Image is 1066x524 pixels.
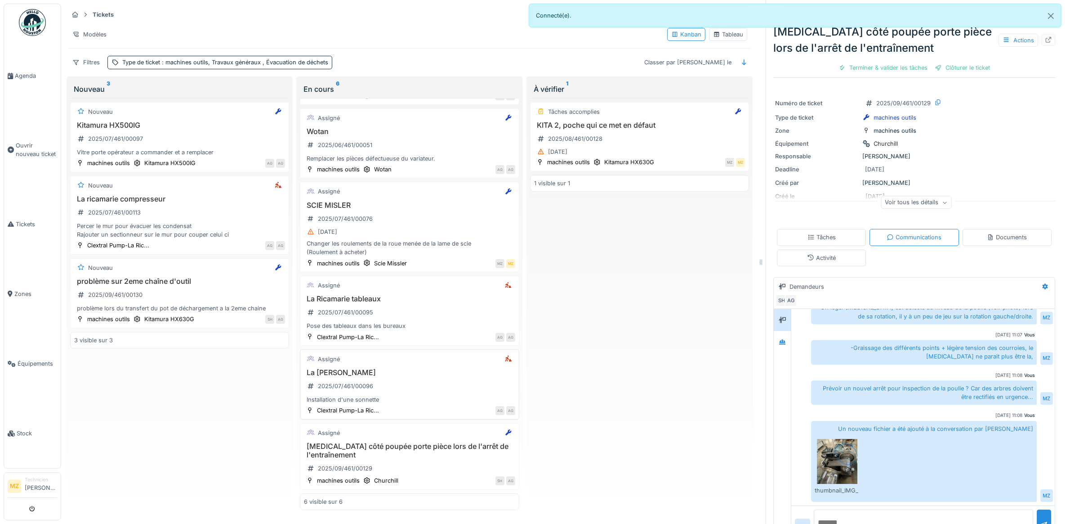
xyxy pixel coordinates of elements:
[304,154,515,163] div: Remplacer les pièces défectueuse du variateur.
[160,59,328,66] span: : machines outils, Travaux généraux , Évacuation de déchets
[87,315,130,323] div: machines outils
[25,476,57,483] div: Technicien
[303,84,515,94] div: En cours
[548,134,602,143] div: 2025/08/461/00128
[89,10,117,19] strong: Tickets
[495,165,504,174] div: AG
[547,158,590,166] div: machines outils
[506,259,515,268] div: MZ
[8,476,57,498] a: MZ Technicien[PERSON_NAME]
[74,195,285,203] h3: La ricamarie compresseur
[87,241,149,250] div: Clextral Pump-La Ric...
[68,56,104,69] div: Filtres
[317,165,360,174] div: machines outils
[807,254,836,262] div: Activité
[122,58,328,67] div: Type de ticket
[374,165,392,174] div: Wotan
[506,476,515,485] div: AG
[4,41,61,111] a: Agenda
[304,395,515,404] div: Installation d'une sonnette
[495,406,504,415] div: AG
[317,476,360,485] div: machines outils
[815,486,860,495] div: thumbnail_IMG_4276.jpg
[775,139,859,148] div: Équipement
[566,84,568,94] sup: 1
[74,304,285,313] div: problème lors du transfert du pot de déchargement a la 2eme chaine
[336,84,339,94] sup: 6
[318,141,372,149] div: 2025/06/461/00051
[265,159,274,168] div: AG
[304,368,515,377] h3: La [PERSON_NAME]
[776,294,788,307] div: SH
[88,134,143,143] div: 2025/07/461/00097
[74,121,285,130] h3: Kitamura HX500IG
[713,30,743,39] div: Tableau
[775,179,1053,187] div: [PERSON_NAME]
[811,381,1037,405] div: Prévoir un nouvel arrêt pour inspection de la poulie ? Car des arbres doivent être rectifiés en u...
[807,233,836,242] div: Tâches
[74,148,285,157] div: Vitre porte opérateur a commander et a remplacer
[88,107,113,116] div: Nouveau
[811,340,1037,364] div: -Graissage des différents points + légère tension des courroies, le [MEDICAL_DATA] ne parait plus...
[15,72,57,80] span: Agenda
[14,290,57,298] span: Zones
[995,412,1022,419] div: [DATE] 11:08
[304,239,515,256] div: Changer les roulements de la roue menée de la lame de scie (Roulement à acheter)
[874,126,916,135] div: machines outils
[8,479,21,493] li: MZ
[1040,312,1053,324] div: MZ
[881,196,951,209] div: Voir tous les détails
[88,181,113,190] div: Nouveau
[374,476,398,485] div: Churchill
[775,126,859,135] div: Zone
[736,158,745,167] div: MZ
[25,476,57,496] li: [PERSON_NAME]
[548,148,567,156] div: [DATE]
[18,359,57,368] span: Équipements
[1040,489,1053,502] div: MZ
[534,179,570,188] div: 1 visible sur 1
[775,152,1053,161] div: [PERSON_NAME]
[495,259,504,268] div: MZ
[931,62,994,74] div: Clôturer le ticket
[604,158,654,166] div: Kitamura HX630G
[144,159,196,167] div: Kitamura HX500IG
[74,336,113,345] div: 3 visible sur 3
[107,84,110,94] sup: 3
[304,127,515,136] h3: Wotan
[88,264,113,272] div: Nouveau
[548,107,600,116] div: Tâches accomplies
[1040,352,1053,365] div: MZ
[874,113,916,122] div: machines outils
[318,228,337,236] div: [DATE]
[276,241,285,250] div: AG
[671,30,701,39] div: Kanban
[495,476,504,485] div: SH
[874,139,898,148] div: Churchill
[74,84,285,94] div: Nouveau
[640,56,736,69] div: Classer par [PERSON_NAME] le
[887,233,941,242] div: Communications
[775,99,859,107] div: Numéro de ticket
[725,158,734,167] div: MZ
[999,34,1038,47] div: Actions
[773,24,1055,56] div: [MEDICAL_DATA] côté poupée porte pièce lors de l'arrêt de l'entraînement
[4,189,61,259] a: Tickets
[276,159,285,168] div: AG
[318,281,340,290] div: Assigné
[318,215,373,223] div: 2025/07/461/00076
[1024,372,1035,379] div: Vous
[817,439,857,484] img: scz6bycd9oht9i67sl5pz9zjx0tl
[74,277,285,286] h3: problème sur 2eme chaîne d'outil
[1040,392,1053,405] div: MZ
[317,259,360,268] div: machines outils
[775,165,859,174] div: Deadline
[304,442,515,459] h3: [MEDICAL_DATA] côté poupée porte pièce lors de l'arrêt de l'entraînement
[1024,331,1035,338] div: Vous
[1024,412,1035,419] div: Vous
[318,308,373,317] div: 2025/07/461/00095
[1041,4,1061,28] button: Close
[304,295,515,303] h3: La Ricamarie tableaux
[529,4,1062,27] div: Connecté(e).
[265,241,274,250] div: AG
